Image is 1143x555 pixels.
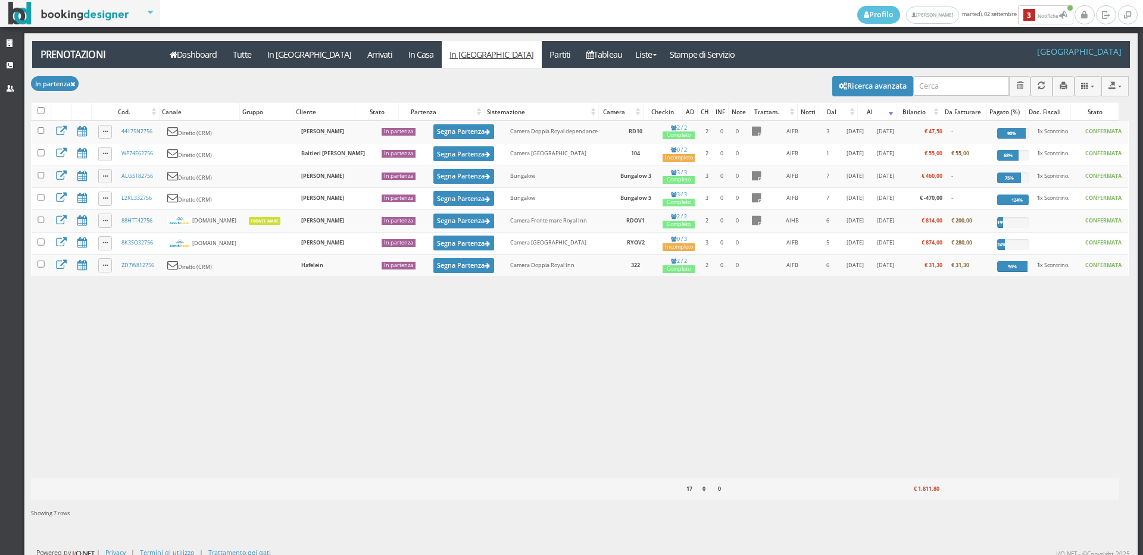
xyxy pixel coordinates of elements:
td: Diretto (CRM) [163,187,243,209]
div: Cod. [115,104,159,120]
td: [DATE] [839,143,871,165]
b: 3 [1023,9,1035,21]
div: Pagato (%) [987,104,1026,120]
td: [DATE] [871,121,900,143]
b: CONFERMATA [1085,217,1122,224]
td: AIFB [767,121,816,143]
div: 24% [997,239,1005,250]
div: In partenza [382,239,415,247]
a: In [GEOGRAPHIC_DATA] [442,41,542,68]
a: L2RL332756 [121,194,152,202]
a: Profilo [857,6,900,24]
a: Dashboard [162,41,225,68]
b: [PERSON_NAME] [301,239,344,246]
b: € 814,00 [922,217,942,224]
td: [DOMAIN_NAME] [163,210,243,232]
b: 1 [1037,261,1040,269]
td: [DATE] [871,254,900,276]
td: 0 [729,210,746,232]
td: AIFB [767,143,816,165]
b: € 31,30 [951,261,969,269]
td: - [947,121,993,143]
div: In partenza [382,195,415,202]
button: Segna Partenza [433,258,494,273]
div: CH [698,104,712,120]
div: Stato [355,104,398,120]
td: [DATE] [839,165,871,187]
b: CONFERMATA [1085,239,1122,246]
b: € -470,00 [920,194,942,202]
b: € 55,00 [925,149,942,157]
div: AD [683,104,697,120]
a: [PERSON_NAME] [906,7,959,24]
button: Segna Partenza [433,236,494,250]
h4: [GEOGRAPHIC_DATA] [1037,46,1122,57]
button: Segna Partenza [433,146,494,161]
b: CONFERMATA [1085,127,1122,135]
div: 68% [997,150,1019,161]
b: 1 [1037,194,1040,202]
a: Tutte [225,41,260,68]
span: martedì, 02 settembre [857,5,1075,24]
a: Fronte Mare [248,217,281,224]
div: 90% [997,128,1025,139]
a: 2 / 2Completo [663,257,695,273]
a: In [GEOGRAPHIC_DATA] [259,41,359,68]
td: [DOMAIN_NAME] [163,232,243,254]
a: Tableau [579,41,630,68]
img: bianchihotels.svg [167,216,192,225]
td: 6 [817,254,839,276]
a: 0 / 3Incompleto [663,235,695,251]
b: 0 [718,485,721,493]
td: [DATE] [839,254,871,276]
a: 0 / 2Incompleto [663,146,695,162]
td: 0 [729,254,746,276]
b: 1 [1037,172,1040,180]
button: 3Notifiche [1018,5,1073,24]
td: 5 [817,232,839,254]
b: [PERSON_NAME] [301,217,344,224]
td: Bungalow [506,165,613,187]
div: Completo [663,199,695,206]
td: 7 [817,187,839,209]
button: Aggiorna [1030,76,1053,96]
b: € 460,00 [922,172,942,180]
div: In partenza [382,150,415,158]
td: [DATE] [839,121,871,143]
b: Baitieri [PERSON_NAME] [301,149,365,157]
a: 44175N2756 [121,127,152,135]
b: 322 [631,261,640,269]
td: x Scontrino. [1033,165,1078,187]
div: 19% [997,217,1003,228]
button: Segna Partenza [433,214,494,228]
button: Segna Partenza [433,169,494,184]
b: 1 [1037,149,1040,157]
b: CONFERMATA [1085,149,1122,157]
div: Completo [663,221,695,228]
td: [DATE] [871,210,900,232]
td: [DATE] [871,143,900,165]
b: Hafelein [301,261,323,269]
div: In partenza [382,217,415,225]
b: € 31,30 [925,261,942,269]
td: Diretto (CRM) [163,121,243,143]
td: 7 [817,165,839,187]
div: Sistemazione [485,104,598,120]
b: Fronte Mare [251,218,279,224]
td: Camera Doppia Royal Inn [506,254,613,276]
div: Dal [819,104,857,120]
div: Da Fatturare [942,104,986,120]
a: 3 / 3Completo [663,190,695,206]
b: € 200,00 [951,217,972,224]
button: In partenza [31,76,79,91]
td: [DATE] [871,187,900,209]
div: Doc. Fiscali [1026,104,1070,120]
a: WP74E62756 [121,149,153,157]
b: € 55,00 [951,149,969,157]
a: ALG5182756 [121,172,153,180]
b: [PERSON_NAME] [301,172,344,180]
div: Incompleto [663,154,695,162]
td: 3 [699,187,714,209]
td: 0 [729,187,746,209]
td: 0 [729,121,746,143]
